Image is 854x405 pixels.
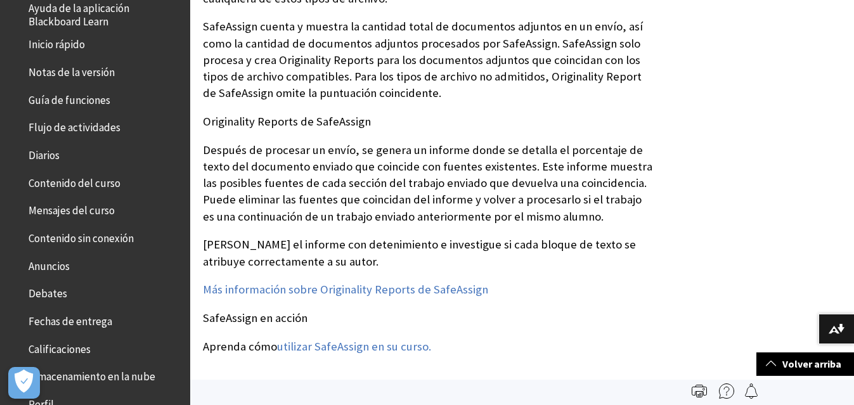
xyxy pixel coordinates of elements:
span: Mensajes del curso [29,200,115,217]
p: Originality Reports de SafeAssign [203,113,654,130]
img: Follow this page [744,383,759,399]
span: Guía de funciones [29,89,110,106]
span: Diarios [29,145,60,162]
img: More help [719,383,734,399]
p: [PERSON_NAME] el informe con detenimiento e investigue si cada bloque de texto se atribuye correc... [203,236,654,269]
span: Fechas de entrega [29,311,112,328]
img: Print [692,383,707,399]
span: Anuncios [29,255,70,273]
span: Almacenamiento en la nube [29,366,155,383]
span: Flujo de actividades [29,117,120,134]
span: Inicio rápido [29,34,85,51]
a: utilizar SafeAssign en su curso. [277,339,431,354]
p: Aprenda cómo [203,338,654,355]
span: Calificaciones [29,338,91,356]
p: SafeAssign cuenta y muestra la cantidad total de documentos adjuntos en un envío, así como la can... [203,18,654,101]
a: Volver arriba [756,352,854,376]
button: Abrir preferencias [8,367,40,399]
a: Más información sobre Originality Reports de SafeAssign [203,282,488,297]
span: Contenido del curso [29,172,120,190]
p: SafeAssign en acción [203,310,654,326]
span: Debates [29,283,67,300]
p: Después de procesar un envío, se genera un informe donde se detalla el porcentaje de texto del do... [203,142,654,225]
span: Contenido sin conexión [29,228,134,245]
span: Notas de la versión [29,61,115,79]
